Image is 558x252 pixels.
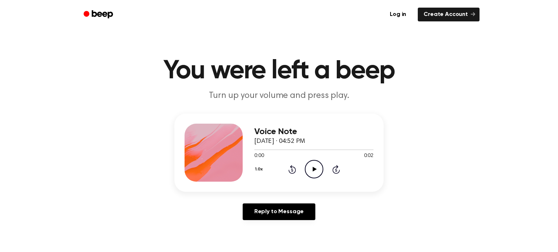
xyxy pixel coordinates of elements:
span: [DATE] · 04:52 PM [254,138,305,145]
h1: You were left a beep [93,58,465,84]
a: Beep [78,8,120,22]
a: Log in [383,6,413,23]
p: Turn up your volume and press play. [139,90,418,102]
a: Create Account [418,8,480,21]
span: 0:02 [364,152,373,160]
span: 0:00 [254,152,264,160]
a: Reply to Message [243,203,315,220]
h3: Voice Note [254,127,373,137]
button: 1.0x [254,163,265,175]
